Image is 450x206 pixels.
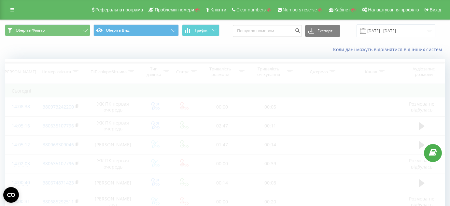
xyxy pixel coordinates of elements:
[210,7,226,12] span: Клієнти
[233,25,302,37] input: Пошук за номером
[368,7,419,12] span: Налаштування профілю
[283,7,317,12] span: Numbers reserve
[195,28,207,33] span: Графік
[430,7,441,12] span: Вихід
[333,46,445,52] a: Коли дані можуть відрізнятися вiд інших систем
[305,25,340,37] button: Експорт
[16,28,45,33] span: Оберіть Фільтр
[155,7,194,12] span: Проблемні номери
[93,24,179,36] button: Оберіть Вид
[334,7,350,12] span: Кабінет
[182,24,219,36] button: Графік
[236,7,266,12] span: Clear numbers
[3,187,19,203] button: Open CMP widget
[95,7,143,12] span: Реферальна програма
[5,24,90,36] button: Оберіть Фільтр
